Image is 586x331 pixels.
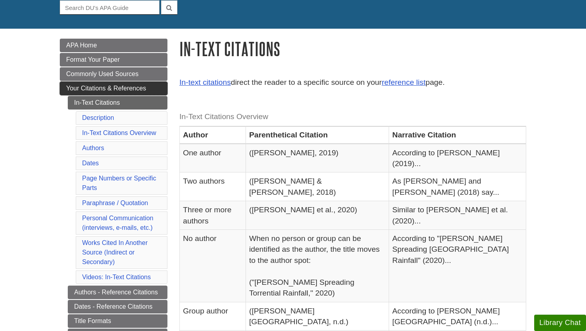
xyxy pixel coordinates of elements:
[246,302,389,331] td: ([PERSON_NAME][GEOGRAPHIC_DATA], n.d.)
[246,144,389,172] td: ([PERSON_NAME], 2019)
[68,314,167,328] a: Title Formats
[180,302,246,331] td: Group author
[82,239,147,265] a: Works Cited In Another Source (Indirect or Secondary)
[66,42,97,49] span: APA Home
[180,230,246,302] td: No author
[389,172,526,201] td: As [PERSON_NAME] and [PERSON_NAME] (2018) say...
[179,77,526,88] p: direct the reader to a specific source on your page.
[246,172,389,201] td: ([PERSON_NAME] & [PERSON_NAME], 2018)
[389,144,526,172] td: According to [PERSON_NAME] (2019)...
[246,201,389,230] td: ([PERSON_NAME] et al., 2020)
[68,286,167,299] a: Authors - Reference Citations
[82,215,153,231] a: Personal Communication(interviews, e-mails, etc.)
[66,56,120,63] span: Format Your Paper
[534,315,586,331] button: Library Chat
[68,300,167,313] a: Dates - Reference Citations
[180,172,246,201] td: Two authors
[68,96,167,110] a: In-Text Citations
[389,126,526,144] th: Narrative Citation
[60,53,167,67] a: Format Your Paper
[60,82,167,95] a: Your Citations & References
[180,126,246,144] th: Author
[180,144,246,172] td: One author
[60,39,167,52] a: APA Home
[82,160,99,166] a: Dates
[389,302,526,331] td: According to [PERSON_NAME][GEOGRAPHIC_DATA] (n.d.)...
[66,85,146,92] span: Your Citations & References
[389,201,526,230] td: Similar to [PERSON_NAME] et al. (2020)...
[82,274,151,280] a: Videos: In-Text Citations
[382,78,426,86] a: reference list
[246,230,389,302] td: When no person or group can be identified as the author, the title moves to the author spot: ("[P...
[179,108,526,126] caption: In-Text Citations Overview
[179,39,526,59] h1: In-Text Citations
[82,145,104,151] a: Authors
[246,126,389,144] th: Parenthetical Citation
[82,200,148,206] a: Paraphrase / Quotation
[180,201,246,230] td: Three or more authors
[66,71,138,77] span: Commonly Used Sources
[60,67,167,81] a: Commonly Used Sources
[82,129,156,136] a: In-Text Citations Overview
[60,0,159,14] input: Search DU's APA Guide
[82,114,114,121] a: Description
[82,175,156,191] a: Page Numbers or Specific Parts
[389,230,526,302] td: According to "[PERSON_NAME] Spreading [GEOGRAPHIC_DATA] Rainfall" (2020)...
[179,78,231,86] a: In-text citations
